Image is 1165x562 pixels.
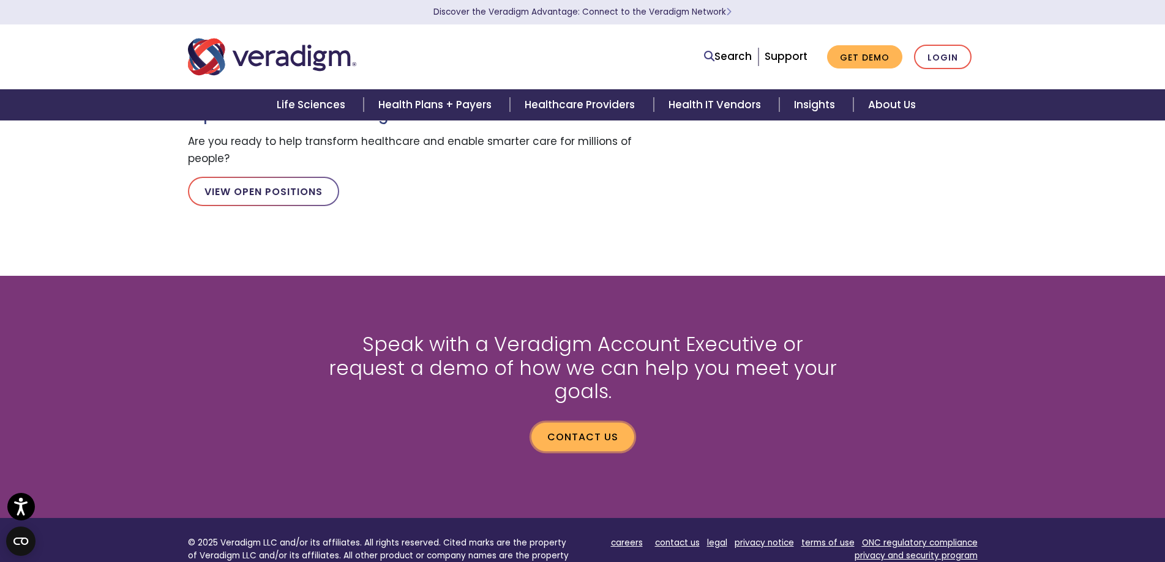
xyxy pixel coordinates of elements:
span: Learn More [726,6,732,18]
a: legal [707,537,727,549]
a: Login [914,45,972,70]
a: privacy notice [735,537,794,549]
a: Support [765,49,807,64]
p: Are you ready to help transform healthcare and enable smarter care for millions of people? [188,133,641,166]
button: Open CMP widget [6,527,36,556]
h2: Speak with a Veradigm Account Executive or request a demo of how we can help you meet your goals. [323,333,843,403]
a: careers [611,537,643,549]
h3: Explore Careers at Veradigm [188,106,641,124]
a: Get Demo [827,45,902,69]
a: Contact us [531,423,634,451]
a: Life Sciences [262,89,364,120]
a: ONC regulatory compliance [862,537,978,549]
img: Veradigm logo [188,37,356,77]
a: Health Plans + Payers [364,89,510,120]
a: Healthcare Providers [510,89,653,120]
a: Insights [779,89,853,120]
a: Discover the Veradigm Advantage: Connect to the Veradigm NetworkLearn More [433,6,732,18]
a: Search [704,48,752,65]
a: terms of use [801,537,855,549]
a: privacy and security program [855,550,978,561]
a: About Us [853,89,931,120]
a: View Open Positions [188,177,339,206]
a: Health IT Vendors [654,89,779,120]
a: contact us [655,537,700,549]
